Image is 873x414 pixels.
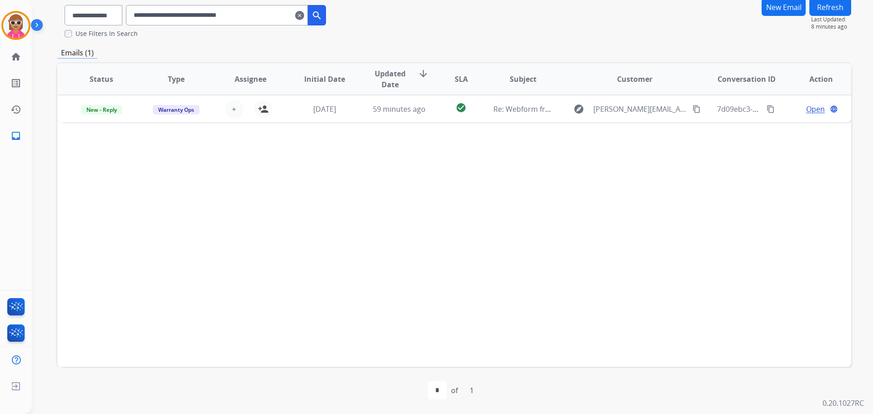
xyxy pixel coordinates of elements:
[232,104,236,115] span: +
[81,105,122,115] span: New - Reply
[811,16,851,23] span: Last Updated:
[3,13,29,38] img: avatar
[311,10,322,21] mat-icon: search
[510,74,537,85] span: Subject
[806,104,825,115] span: Open
[235,74,266,85] span: Assignee
[10,51,21,62] mat-icon: home
[313,104,336,114] span: [DATE]
[225,100,243,118] button: +
[777,63,851,95] th: Action
[75,29,138,38] label: Use Filters In Search
[258,104,269,115] mat-icon: person_add
[767,105,775,113] mat-icon: content_copy
[370,68,411,90] span: Updated Date
[717,74,776,85] span: Conversation ID
[418,68,429,79] mat-icon: arrow_downward
[573,104,584,115] mat-icon: explore
[811,23,851,30] span: 8 minutes ago
[617,74,652,85] span: Customer
[295,10,304,21] mat-icon: clear
[692,105,701,113] mat-icon: content_copy
[830,105,838,113] mat-icon: language
[10,78,21,89] mat-icon: list_alt
[593,104,687,115] span: [PERSON_NAME][EMAIL_ADDRESS][PERSON_NAME][DOMAIN_NAME]
[90,74,113,85] span: Status
[456,102,467,113] mat-icon: check_circle
[304,74,345,85] span: Initial Date
[373,104,426,114] span: 59 minutes ago
[153,105,200,115] span: Warranty Ops
[717,104,860,114] span: 7d09ebc3-6ddd-4780-b8ab-3d5ee9729e94
[10,104,21,115] mat-icon: history
[168,74,185,85] span: Type
[493,104,824,114] span: Re: Webform from [PERSON_NAME][EMAIL_ADDRESS][PERSON_NAME][DOMAIN_NAME] on [DATE]
[10,130,21,141] mat-icon: inbox
[823,398,864,409] p: 0.20.1027RC
[455,74,468,85] span: SLA
[451,385,458,396] div: of
[462,381,481,399] div: 1
[57,47,97,59] p: Emails (1)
